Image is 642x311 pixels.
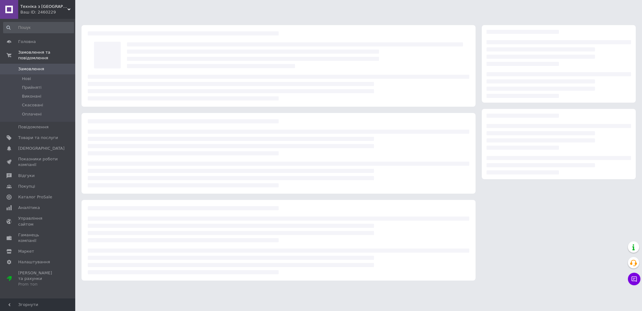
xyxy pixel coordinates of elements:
span: Головна [18,39,36,45]
span: Оплачені [22,111,42,117]
span: Нові [22,76,31,82]
button: Чат з покупцем [628,273,640,285]
span: Налаштування [18,259,50,265]
span: Гаманець компанії [18,232,58,244]
span: Маркет [18,249,34,254]
span: Замовлення [18,66,44,72]
span: Управління сайтом [18,216,58,227]
span: Аналітика [18,205,40,211]
div: Prom топ [18,282,58,287]
span: Відгуки [18,173,34,179]
span: Покупці [18,184,35,189]
span: Замовлення та повідомлення [18,50,75,61]
span: [DEMOGRAPHIC_DATA] [18,146,65,151]
div: Ваш ID: 2460229 [20,9,75,15]
span: [PERSON_NAME] та рахунки [18,270,58,287]
input: Пошук [3,22,74,33]
span: Показники роботи компанії [18,156,58,168]
span: Повідомлення [18,124,49,130]
span: Скасовані [22,102,43,108]
span: Товари та послуги [18,135,58,141]
span: Прийняті [22,85,41,90]
span: Виконані [22,94,41,99]
span: Техніка з Німеччини та США, (Нова та Вживана) [20,4,67,9]
span: Каталог ProSale [18,194,52,200]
